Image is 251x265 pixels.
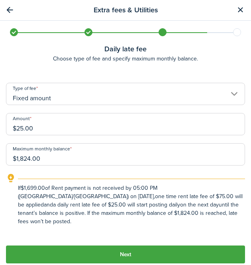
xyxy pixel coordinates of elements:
button: Next [6,246,245,263]
wizard-step-header-description: Choose type of fee and specify maximum monthly balance. [6,55,245,63]
button: Close [233,4,247,17]
wizard-step-header-title: Daily late fee [6,44,245,55]
h2: Extra fees & Utilities [94,5,158,16]
i: outline [6,173,16,183]
button: Back [3,4,16,17]
explanation-description: If $1,699.00 of Rent payment is not received by 05:00 PM ([GEOGRAPHIC_DATA]/[GEOGRAPHIC_DATA]) on... [18,184,245,226]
